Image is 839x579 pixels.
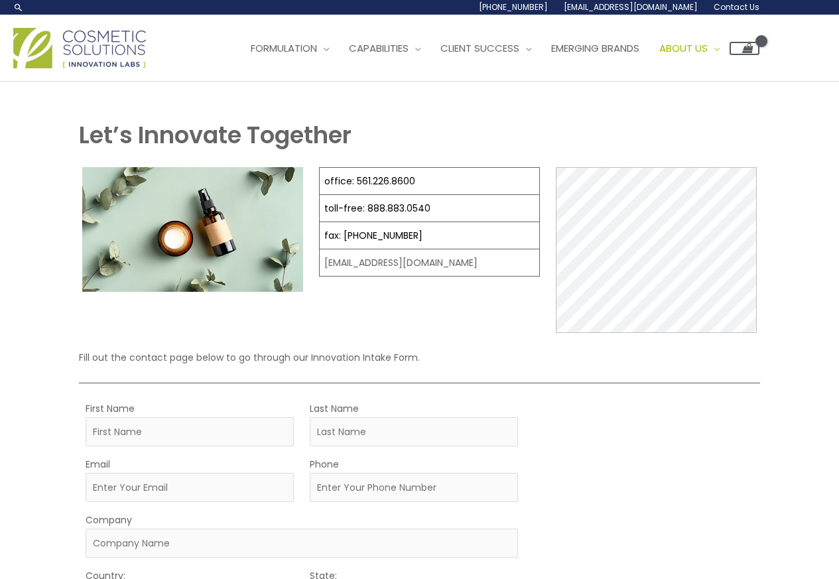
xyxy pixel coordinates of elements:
[324,202,430,215] a: toll-free: 888.883.0540
[541,29,649,68] a: Emerging Brands
[479,1,548,13] span: [PHONE_NUMBER]
[310,400,359,417] label: Last Name
[241,29,339,68] a: Formulation
[349,41,409,55] span: Capabilities
[551,41,639,55] span: Emerging Brands
[430,29,541,68] a: Client Success
[231,29,759,68] nav: Site Navigation
[79,119,352,151] strong: Let’s Innovate Together
[86,456,110,473] label: Email
[86,529,518,558] input: Company Name
[13,2,24,13] a: Search icon link
[310,417,518,446] input: Last Name
[86,473,294,502] input: Enter Your Email
[82,167,303,292] img: Contact page image for private label skincare manufacturer Cosmetic solutions shows a skin care b...
[730,42,759,55] a: View Shopping Cart, empty
[79,349,760,366] p: Fill out the contact page below to go through our Innovation Intake Form.
[86,417,294,446] input: First Name
[310,473,518,502] input: Enter Your Phone Number
[714,1,759,13] span: Contact Us
[659,41,708,55] span: About Us
[649,29,730,68] a: About Us
[440,41,519,55] span: Client Success
[310,456,339,473] label: Phone
[339,29,430,68] a: Capabilities
[251,41,317,55] span: Formulation
[564,1,698,13] span: [EMAIL_ADDRESS][DOMAIN_NAME]
[324,174,415,188] a: office: 561.226.8600
[324,229,422,242] a: fax: [PHONE_NUMBER]
[86,400,135,417] label: First Name
[86,511,132,529] label: Company
[13,28,146,68] img: Cosmetic Solutions Logo
[320,249,540,277] td: [EMAIL_ADDRESS][DOMAIN_NAME]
